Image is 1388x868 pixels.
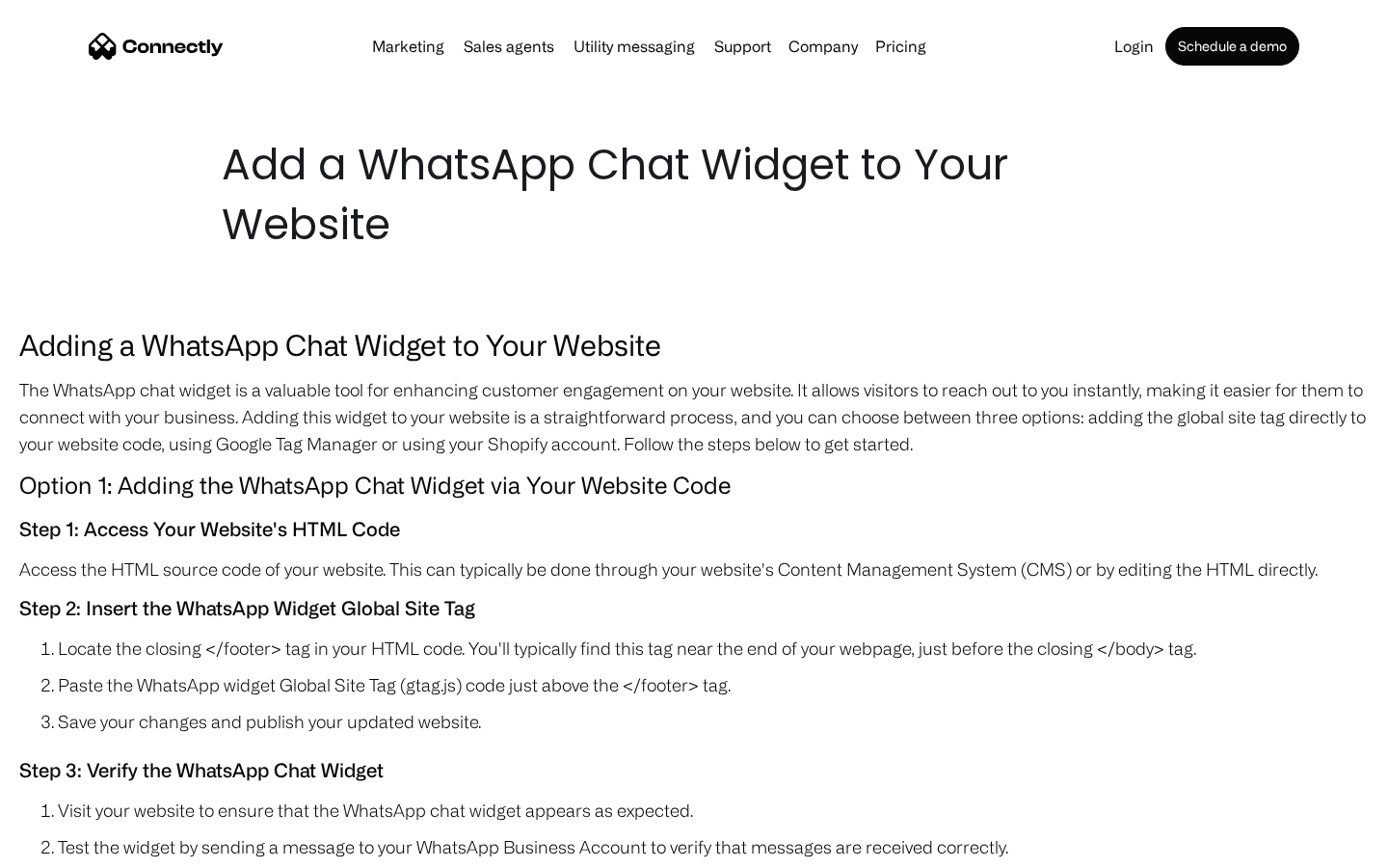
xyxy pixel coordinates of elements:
[19,834,116,861] aside: Language selected: English
[58,671,1369,698] li: Paste the WhatsApp widget Global Site Tag (gtag.js) code just above the </footer> tag.
[788,33,858,60] div: Company
[867,39,934,54] a: Pricing
[19,754,1369,787] h5: Step 3: Verify the WhatsApp Chat Widget
[19,376,1369,457] p: The WhatsApp chat widget is a valuable tool for enhancing customer engagement on your website. It...
[364,39,452,54] a: Marketing
[58,708,1369,735] li: Save your changes and publish your updated website.
[19,322,1369,366] h3: Adding a WhatsApp Chat Widget to Your Website
[58,833,1369,860] li: Test the widget by sending a message to your WhatsApp Business Account to verify that messages ar...
[1107,39,1161,54] a: Login
[19,592,1369,625] h5: Step 2: Insert the WhatsApp Widget Global Site Tag
[58,635,1369,662] li: Locate the closing </footer> tag in your HTML code. You'll typically find this tag near the end o...
[222,135,1166,255] h1: Add a WhatsApp Chat Widget to Your Website
[39,834,116,861] ul: Language list
[456,39,562,54] a: Sales agents
[566,39,703,54] a: Utility messaging
[707,39,779,54] a: Support
[58,797,1369,824] li: Visit your website to ensure that the WhatsApp chat widget appears as expected.
[19,467,1369,503] h4: Option 1: Adding the WhatsApp Chat Widget via Your Website Code
[19,513,1369,546] h5: Step 1: Access Your Website's HTML Code
[19,556,1369,583] p: Access the HTML source code of your website. This can typically be done through your website's Co...
[1165,27,1299,66] a: Schedule a demo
